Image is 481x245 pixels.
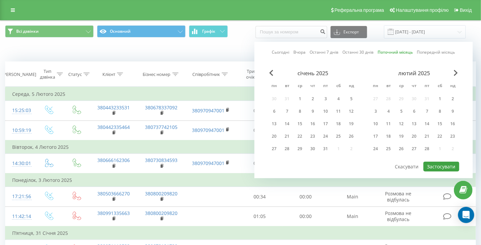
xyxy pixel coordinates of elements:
[435,81,445,91] abbr: субота
[294,144,307,154] div: ср 29 січ 2025 р.
[12,210,28,223] div: 11:42:14
[347,94,356,103] div: 5
[268,106,281,116] div: пн 6 січ 2025 р.
[68,72,82,77] div: Статус
[397,132,406,141] div: 19
[296,94,305,103] div: 1
[448,81,458,91] abbr: неділя
[382,131,395,141] div: вт 18 лют 2025 р.
[384,132,393,141] div: 18
[434,119,447,129] div: сб 15 лют 2025 р.
[307,119,319,129] div: чт 16 січ 2025 р.
[447,119,459,129] div: нд 16 лют 2025 р.
[436,94,444,103] div: 1
[295,81,305,91] abbr: середа
[283,132,292,141] div: 21
[145,210,178,216] a: 380800209820
[423,107,432,116] div: 7
[334,119,343,128] div: 18
[447,94,459,104] div: нд 2 лют 2025 р.
[294,131,307,141] div: ср 22 січ 2025 р.
[332,119,345,129] div: сб 18 січ 2025 р.
[436,119,444,128] div: 15
[417,49,455,55] a: Попередній місяць
[334,107,343,116] div: 11
[296,132,305,141] div: 22
[270,107,279,116] div: 6
[237,187,283,207] td: 00:34
[97,157,130,163] a: 380666162306
[268,119,281,129] div: пн 13 січ 2025 р.
[391,162,422,171] button: Скасувати
[283,107,292,116] div: 7
[102,72,115,77] div: Клієнт
[408,144,421,154] div: чт 27 лют 2025 р.
[434,106,447,116] div: сб 8 лют 2025 р.
[335,7,384,13] span: Реферальна програма
[334,94,343,103] div: 4
[423,132,432,141] div: 21
[5,226,476,240] td: П’ятниця, 31 Січня 2025
[283,144,292,153] div: 28
[97,104,130,111] a: 380443233531
[382,144,395,154] div: вт 25 лют 2025 р.
[145,157,178,163] a: 380730834593
[384,119,393,128] div: 11
[309,94,317,103] div: 2
[97,124,130,130] a: 380442335464
[309,132,317,141] div: 23
[397,144,406,153] div: 26
[192,127,224,133] a: 380970947001
[202,29,215,34] span: Графік
[269,81,280,91] abbr: понеділок
[458,207,474,223] div: Open Intercom Messenger
[145,124,178,130] a: 380737742105
[309,119,317,128] div: 16
[436,107,444,116] div: 8
[384,144,393,153] div: 25
[192,160,224,166] a: 380970947001
[434,131,447,141] div: сб 22 лют 2025 р.
[408,119,421,129] div: чт 13 лют 2025 р.
[268,70,358,77] div: січень 2025
[395,131,408,141] div: ср 19 лют 2025 р.
[331,26,367,38] button: Експорт
[97,210,130,216] a: 380991335663
[268,144,281,154] div: пн 27 січ 2025 р.
[12,124,28,137] div: 10:59:19
[281,144,294,154] div: вт 28 січ 2025 р.
[319,106,332,116] div: пт 10 січ 2025 р.
[332,94,345,104] div: сб 4 січ 2025 р.
[410,107,419,116] div: 6
[40,69,55,80] div: Тип дзвінка
[321,81,331,91] abbr: п’ятниця
[449,107,457,116] div: 9
[307,106,319,116] div: чт 9 січ 2025 р.
[424,162,459,171] button: Застосувати
[371,119,380,128] div: 10
[309,144,317,153] div: 30
[283,187,329,207] td: 00:00
[309,107,317,116] div: 9
[321,144,330,153] div: 31
[345,106,358,116] div: нд 12 січ 2025 р.
[347,119,356,128] div: 19
[423,144,432,153] div: 28
[436,132,444,141] div: 22
[369,119,382,129] div: пн 10 лют 2025 р.
[270,119,279,128] div: 13
[296,119,305,128] div: 15
[454,70,458,76] span: Next Month
[192,107,224,114] a: 380970947001
[408,131,421,141] div: чт 20 лют 2025 р.
[296,144,305,153] div: 29
[397,119,406,128] div: 12
[319,119,332,129] div: пт 17 січ 2025 р.
[385,190,412,203] span: Розмова не відбулась
[343,49,374,55] a: Останні 30 днів
[307,144,319,154] div: чт 30 січ 2025 р.
[385,210,412,222] span: Розмова не відбулась
[329,207,376,226] td: Main
[5,87,476,101] td: Середа, 5 Лютого 2025
[332,106,345,116] div: сб 11 січ 2025 р.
